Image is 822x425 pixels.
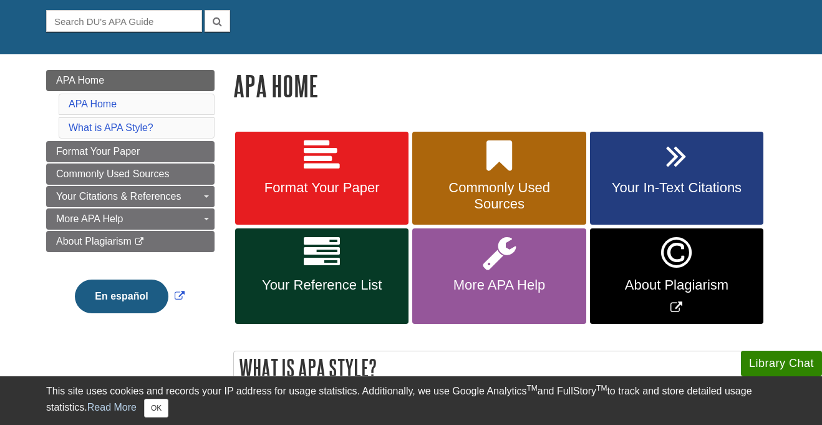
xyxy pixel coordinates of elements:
[46,186,215,207] a: Your Citations & References
[235,132,409,225] a: Format Your Paper
[56,146,140,157] span: Format Your Paper
[46,141,215,162] a: Format Your Paper
[46,231,215,252] a: About Plagiarism
[412,132,586,225] a: Commonly Used Sources
[244,277,399,293] span: Your Reference List
[526,384,537,393] sup: TM
[56,236,132,247] span: About Plagiarism
[46,208,215,230] a: More APA Help
[599,277,754,293] span: About Plagiarism
[56,191,181,202] span: Your Citations & References
[596,384,607,393] sup: TM
[69,99,117,109] a: APA Home
[56,169,169,179] span: Commonly Used Sources
[56,213,123,224] span: More APA Help
[46,70,215,335] div: Guide Page Menu
[741,351,822,376] button: Library Chat
[72,291,187,301] a: Link opens in new window
[46,164,215,185] a: Commonly Used Sources
[144,399,168,418] button: Close
[46,384,776,418] div: This site uses cookies and records your IP address for usage statistics. Additionally, we use Goo...
[56,75,104,85] span: APA Home
[590,132,763,225] a: Your In-Text Citations
[233,70,776,102] h1: APA Home
[46,70,215,91] a: APA Home
[422,180,576,212] span: Commonly Used Sources
[134,238,145,246] i: This link opens in a new window
[87,402,137,413] a: Read More
[46,10,202,32] input: Search DU's APA Guide
[599,180,754,196] span: Your In-Text Citations
[234,351,775,384] h2: What is APA Style?
[422,277,576,293] span: More APA Help
[590,228,763,324] a: Link opens in new window
[75,280,168,313] button: En español
[235,228,409,324] a: Your Reference List
[69,122,153,133] a: What is APA Style?
[244,180,399,196] span: Format Your Paper
[412,228,586,324] a: More APA Help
